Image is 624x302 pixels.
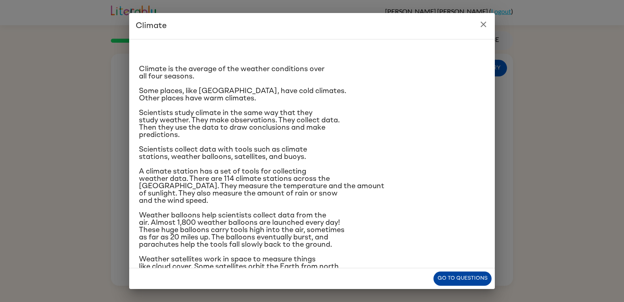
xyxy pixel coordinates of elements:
[433,272,492,286] button: Go to questions
[139,146,307,161] span: Scientists collect data with tools such as climate stations, weather balloons, satellites, and bu...
[139,87,346,102] span: Some places, like [GEOGRAPHIC_DATA], have cold climates. Other places have warm climates.
[475,16,492,33] button: close
[139,212,344,248] span: Weather balloons help scientists collect data from the air. Almost 1,800 weather balloons are lau...
[139,109,340,139] span: Scientists study climate in the same way that they study weather. They make observations. They co...
[129,13,495,39] h2: Climate
[139,65,325,80] span: Climate is the average of the weather conditions over all four seasons.
[139,256,426,285] span: Weather satellites work in space to measure things like cloud cover. Some satellites orbit the Ea...
[139,168,384,204] span: A climate station has a set of tools for collecting weather data. There are 114 climate stations ...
